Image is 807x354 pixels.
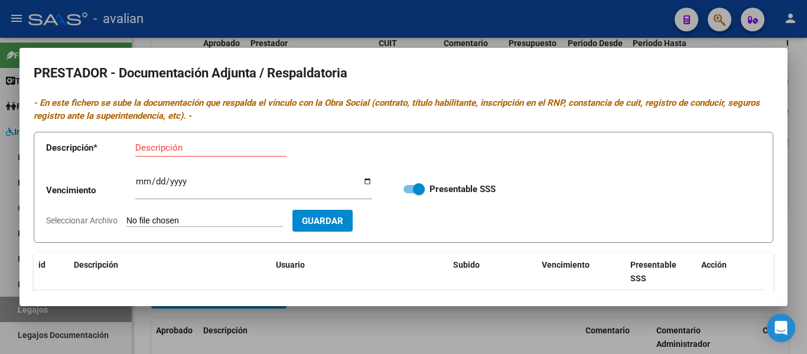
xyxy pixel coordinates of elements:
datatable-header-cell: Vencimiento [537,252,626,291]
p: Vencimiento [46,184,135,197]
span: Descripción [74,260,118,269]
datatable-header-cell: Acción [697,252,756,291]
button: Guardar [292,210,353,232]
span: Presentable SSS [630,260,676,283]
h2: PRESTADOR - Documentación Adjunta / Respaldatoria [34,62,773,85]
datatable-header-cell: id [34,252,69,291]
span: Vencimiento [542,260,590,269]
datatable-header-cell: Presentable SSS [626,252,697,291]
span: Guardar [302,216,343,226]
datatable-header-cell: Descripción [69,252,271,291]
span: Seleccionar Archivo [46,216,118,225]
span: id [38,260,45,269]
i: - En este fichero se sube la documentación que respalda el vínculo con la Obra Social (contrato, ... [34,98,760,122]
span: Subido [453,260,480,269]
p: Descripción [46,141,135,155]
span: Usuario [276,260,305,269]
div: Open Intercom Messenger [767,314,795,342]
strong: Presentable SSS [429,184,496,194]
datatable-header-cell: Subido [448,252,537,291]
span: Acción [701,260,727,269]
datatable-header-cell: Usuario [271,252,448,291]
